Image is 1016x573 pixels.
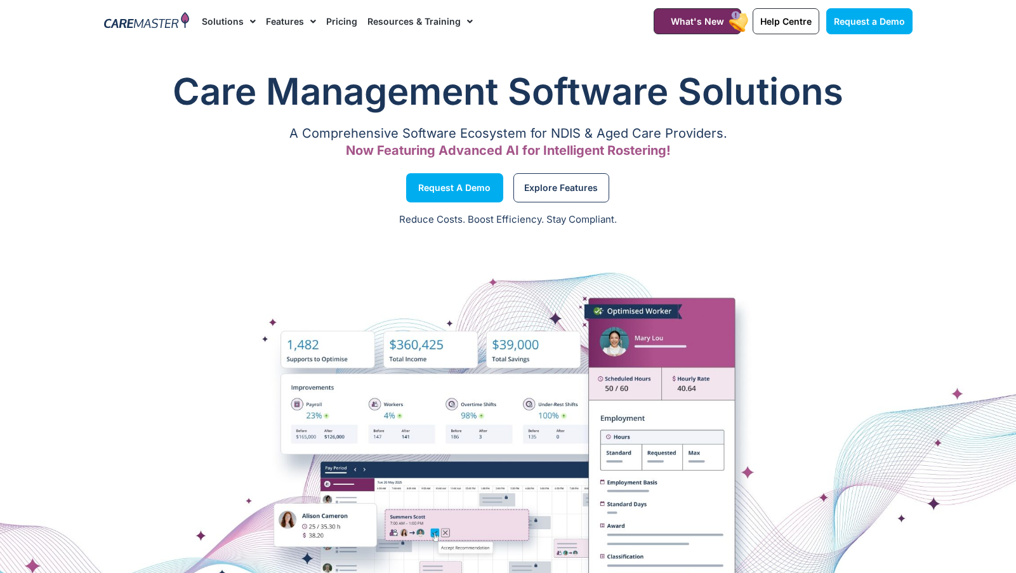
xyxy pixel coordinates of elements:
span: What's New [671,16,724,27]
span: Request a Demo [834,16,905,27]
p: Reduce Costs. Boost Efficiency. Stay Compliant. [8,213,1008,227]
p: A Comprehensive Software Ecosystem for NDIS & Aged Care Providers. [104,129,913,138]
span: Now Featuring Advanced AI for Intelligent Rostering! [346,143,671,158]
a: Help Centre [753,8,819,34]
span: Explore Features [524,185,598,191]
a: Explore Features [513,173,609,202]
span: Help Centre [760,16,812,27]
img: CareMaster Logo [104,12,190,31]
span: Request a Demo [418,185,491,191]
a: What's New [654,8,741,34]
a: Request a Demo [826,8,913,34]
a: Request a Demo [406,173,503,202]
h1: Care Management Software Solutions [104,66,913,117]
